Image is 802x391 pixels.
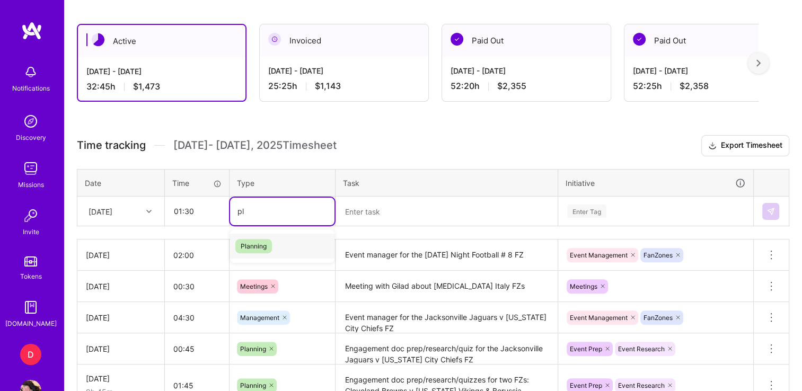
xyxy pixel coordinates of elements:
i: icon Chevron [146,209,152,214]
span: $1,473 [133,81,160,92]
div: Invoiced [260,24,428,57]
img: Invite [20,205,41,226]
div: 32:45 h [86,81,237,92]
span: Event Management [570,314,628,322]
i: icon Download [708,140,717,152]
textarea: Engagement doc prep/research/quiz for the Jacksonville Jaguars v [US_STATE] City Chiefs FZ [337,334,557,363]
div: 52:25 h [633,81,785,92]
img: Invoiced [268,33,281,46]
span: Event Research [618,345,665,353]
span: Management [240,314,279,322]
img: Active [92,33,104,46]
img: bell [20,61,41,83]
div: [DATE] [86,373,156,384]
span: Event Prep [570,381,602,389]
div: Time [172,177,222,189]
div: [DATE] [89,206,112,217]
input: HH:MM [165,272,229,300]
th: Date [77,169,165,197]
div: 25:25 h [268,81,420,92]
button: Export Timesheet [701,135,789,156]
input: HH:MM [165,241,229,269]
div: Active [78,25,245,57]
img: Submit [766,207,775,216]
img: teamwork [20,158,41,179]
span: $1,143 [315,81,341,92]
span: Event Prep [570,345,602,353]
span: Planning [240,381,266,389]
div: 52:20 h [451,81,602,92]
div: Missions [18,179,44,190]
th: Type [230,169,336,197]
img: Paid Out [633,33,646,46]
th: Task [336,169,558,197]
img: guide book [20,297,41,318]
div: Discovery [16,132,46,143]
span: Planning [240,345,266,353]
img: Paid Out [451,33,463,46]
div: [DATE] - [DATE] [268,65,420,76]
textarea: Event manager for the Jacksonville Jaguars v [US_STATE] City Chiefs FZ [337,303,557,332]
span: Meetings [240,282,268,290]
div: Initiative [566,177,746,189]
input: HH:MM [165,197,228,225]
div: Invite [23,226,39,237]
span: $2,358 [680,81,709,92]
img: tokens [24,256,37,266]
span: [DATE] - [DATE] , 2025 Timesheet [173,139,337,152]
input: HH:MM [165,335,229,363]
textarea: Event manager for the [DATE] Night Football # 8 FZ [337,241,557,270]
span: FanZones [644,251,673,259]
div: Notifications [12,83,50,94]
textarea: Meeting with Gilad about [MEDICAL_DATA] Italy FZs [337,272,557,301]
div: Tokens [20,271,42,282]
img: discovery [20,111,41,132]
div: [DATE] - [DATE] [633,65,785,76]
span: Time tracking [77,139,146,152]
div: Paid Out [624,24,793,57]
span: Event Management [570,251,628,259]
div: Enter Tag [567,203,606,219]
div: Paid Out [442,24,611,57]
div: [DATE] [86,312,156,323]
span: Event Research [618,381,665,389]
div: [DOMAIN_NAME] [5,318,57,329]
span: FanZones [644,314,673,322]
div: [DATE] [86,250,156,261]
img: right [756,59,761,67]
div: [DATE] [86,281,156,292]
input: HH:MM [165,304,229,332]
span: Planning [235,239,272,253]
div: D [20,344,41,365]
span: Meetings [570,282,597,290]
div: [DATE] [86,343,156,354]
div: [DATE] - [DATE] [451,65,602,76]
a: D [17,344,44,365]
span: $2,355 [497,81,526,92]
div: [DATE] - [DATE] [86,66,237,77]
img: logo [21,21,42,40]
